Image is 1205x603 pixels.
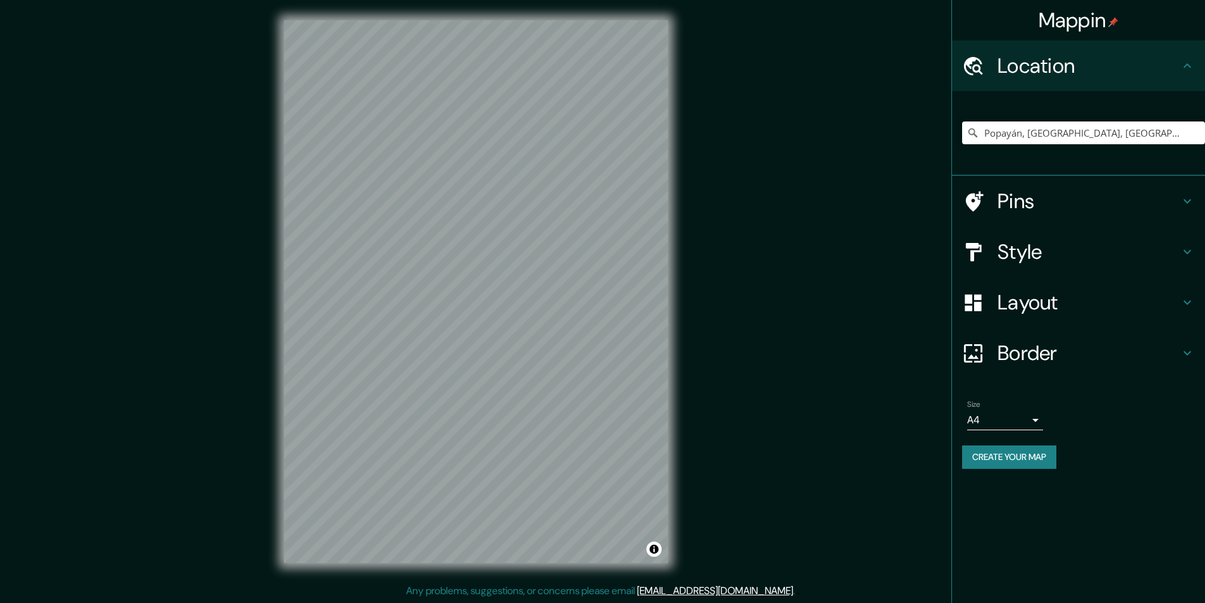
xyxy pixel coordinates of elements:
[952,227,1205,277] div: Style
[637,584,793,597] a: [EMAIL_ADDRESS][DOMAIN_NAME]
[952,40,1205,91] div: Location
[1039,8,1119,33] h4: Mappin
[962,445,1056,469] button: Create your map
[998,340,1180,366] h4: Border
[952,277,1205,328] div: Layout
[998,290,1180,315] h4: Layout
[797,583,800,599] div: .
[1108,17,1118,27] img: pin-icon.png
[998,53,1180,78] h4: Location
[795,583,797,599] div: .
[998,239,1180,264] h4: Style
[1092,554,1191,589] iframe: Help widget launcher
[967,399,980,410] label: Size
[406,583,795,599] p: Any problems, suggestions, or concerns please email .
[952,328,1205,378] div: Border
[962,121,1205,144] input: Pick your city or area
[967,410,1043,430] div: A4
[998,189,1180,214] h4: Pins
[284,20,668,563] canvas: Map
[646,542,662,557] button: Toggle attribution
[952,176,1205,227] div: Pins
